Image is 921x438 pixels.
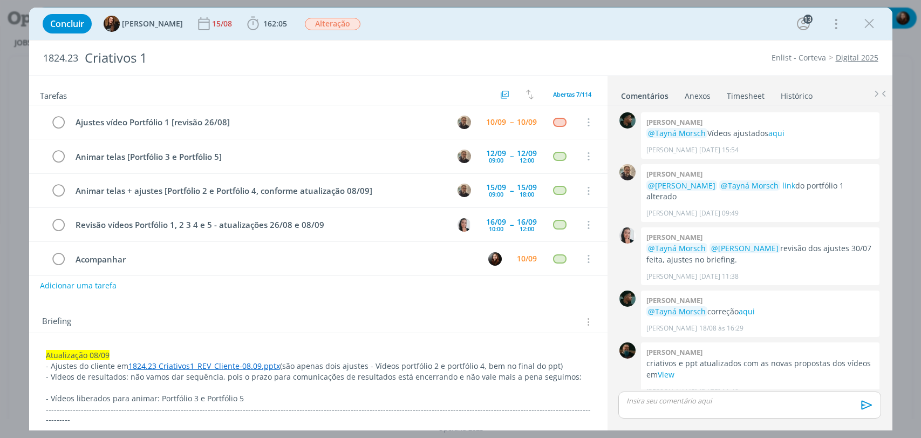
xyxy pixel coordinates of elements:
[646,387,697,396] p: [PERSON_NAME]
[43,52,78,64] span: 1824.23
[517,118,537,126] div: 10/09
[619,227,636,244] img: C
[458,150,471,163] img: R
[517,255,537,262] div: 10/09
[648,128,706,138] span: @Tayná Morsch
[699,272,739,281] span: [DATE] 11:38
[646,180,874,203] p: do portfólio 1 alterado
[646,295,702,305] b: [PERSON_NAME]
[71,116,448,129] div: Ajustes vídeo Portfólio 1 [revisão 26/08]
[71,253,479,266] div: Acompanhar
[658,369,674,380] a: View
[772,52,826,63] a: Enlist - Corteva
[458,184,471,197] img: R
[739,306,755,316] a: aqui
[489,191,503,197] div: 09:00
[517,150,537,157] div: 12/09
[39,276,117,295] button: Adicionar uma tarefa
[305,18,360,30] span: Alteração
[456,148,473,164] button: R
[456,183,473,199] button: R
[803,15,813,24] div: 13
[487,251,503,267] button: E
[488,252,502,266] img: E
[46,393,591,404] p: - Vídeos liberados para animar: Portfólio 3 e Portfólio 5
[646,243,874,265] p: revisão dos ajustes 30/07 feita, ajustes no briefing.
[699,145,739,155] span: [DATE] 15:54
[836,52,878,63] a: Digital 2025
[646,358,874,380] p: criativos e ppt atualizados com as novas propostas dos vídeos em
[526,90,534,99] img: arrow-down-up.svg
[489,157,503,163] div: 09:00
[486,218,506,226] div: 16/09
[71,218,448,232] div: Revisão vídeos Portfólio 1, 2 3 4 e 5 - atualizações 26/08 e 08/09
[646,324,697,333] p: [PERSON_NAME]
[620,86,669,102] a: Comentários
[711,243,779,253] span: @[PERSON_NAME]
[646,128,874,139] p: Vídeos ajustados
[520,191,534,197] div: 18:00
[619,342,636,359] img: M
[71,150,448,164] div: Animar telas [Portfólio 3 e Portfólio 5]
[304,17,361,31] button: Alteração
[646,208,697,218] p: [PERSON_NAME]
[726,86,765,102] a: Timesheet
[50,19,84,28] span: Concluir
[486,150,506,157] div: 12/09
[510,187,513,194] span: --
[458,218,471,232] img: C
[263,18,287,29] span: 162:05
[648,306,706,316] span: @Tayná Morsch
[46,361,591,372] p: - Ajustes do cliente em (são apenas dois ajustes - Vídeos portfólio 2 e portfólio 4, bem no final...
[486,184,506,191] div: 15/09
[458,116,471,129] img: R
[768,128,784,138] a: aqui
[510,221,513,228] span: --
[122,20,183,28] span: [PERSON_NAME]
[646,117,702,127] b: [PERSON_NAME]
[619,164,636,180] img: R
[456,114,473,130] button: R
[46,404,591,426] p: -------------------------------------------------------------------------------------------------...
[646,272,697,281] p: [PERSON_NAME]
[699,208,739,218] span: [DATE] 09:49
[782,180,795,191] a: link
[244,15,290,32] button: 162:05
[699,387,739,396] span: [DATE] 11:48
[128,361,280,371] a: 1824.23 Criativos1_REV_Cliente-08.09.pptx
[553,90,591,98] span: Abertas 7/114
[619,291,636,307] img: K
[517,184,537,191] div: 15/09
[646,232,702,242] b: [PERSON_NAME]
[104,16,183,32] button: T[PERSON_NAME]
[646,347,702,357] b: [PERSON_NAME]
[46,372,591,382] p: - Vídeos de resultados: não vamos dar sequência, pois o prazo para comunicações de resultados est...
[685,91,711,102] div: Anexos
[646,306,874,317] p: correção
[456,217,473,233] button: C
[648,243,706,253] span: @Tayná Morsch
[780,86,813,102] a: Histórico
[40,88,67,101] span: Tarefas
[43,14,92,33] button: Concluir
[646,169,702,179] b: [PERSON_NAME]
[486,118,506,126] div: 10/09
[46,350,110,360] span: Atualização 08/09
[212,20,234,28] div: 15/08
[520,157,534,163] div: 12:00
[510,152,513,160] span: --
[29,8,892,430] div: dialog
[489,226,503,232] div: 10:00
[721,180,779,191] span: @Tayná Morsch
[71,184,448,198] div: Animar telas + ajustes [Portfólio 2 e Portfólio 4, conforme atualização 08/09]
[510,118,513,126] span: --
[795,15,812,32] button: 13
[648,180,715,191] span: @[PERSON_NAME]
[104,16,120,32] img: T
[517,218,537,226] div: 16/09
[699,324,743,333] span: 18/08 às 16:29
[619,112,636,129] img: K
[42,315,71,329] span: Briefing
[646,145,697,155] p: [PERSON_NAME]
[80,45,526,71] div: Criativos 1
